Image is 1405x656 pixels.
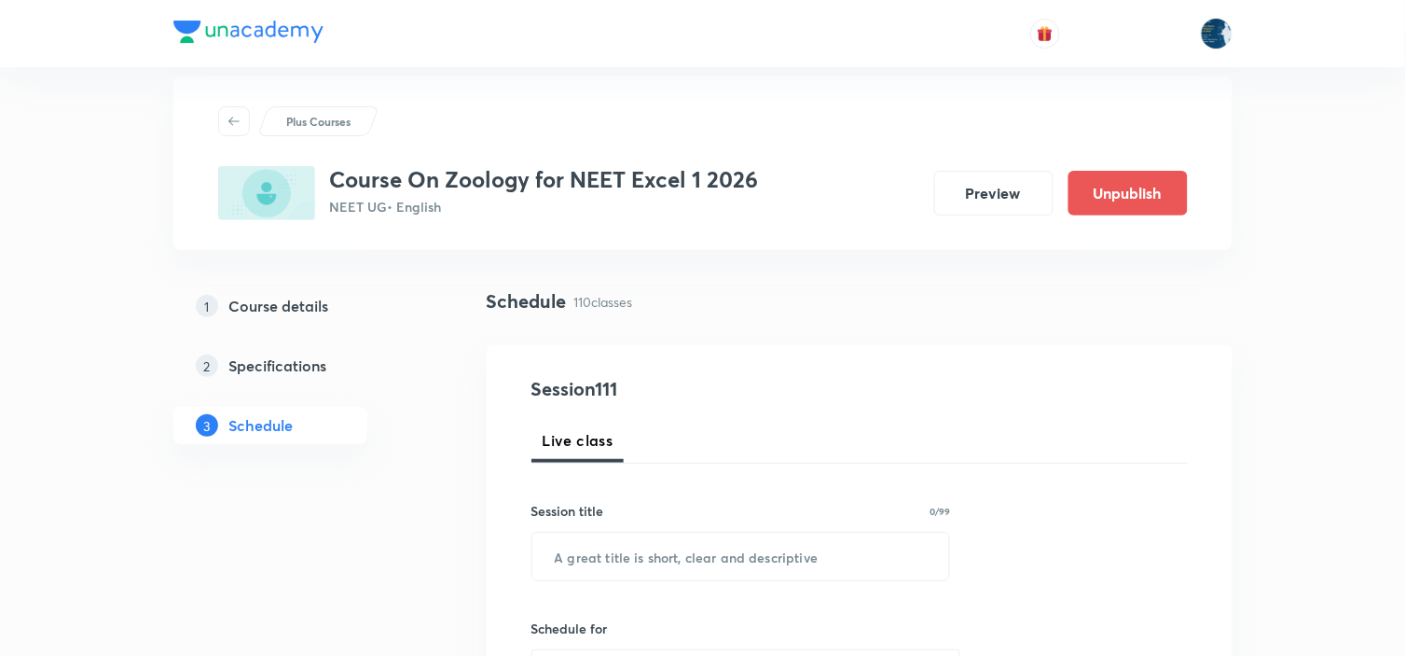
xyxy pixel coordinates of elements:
h5: Specifications [229,355,327,377]
img: Company Logo [173,21,324,43]
img: avatar [1037,25,1054,42]
p: Plus Courses [286,113,351,130]
span: Live class [543,429,613,452]
button: avatar [1030,19,1060,49]
p: 1 [196,295,218,317]
p: NEET UG • English [330,197,759,216]
p: 3 [196,414,218,437]
h3: Course On Zoology for NEET Excel 1 2026 [330,166,759,193]
h6: Session title [531,501,604,521]
img: 01570210-7AB6-4A4B-BA8A-B20AB3E45BA4_plus.png [218,166,315,220]
img: Lokeshwar Chiluveru [1201,18,1233,49]
p: 0/99 [930,507,950,516]
a: 2Specifications [173,347,427,384]
button: Preview [934,171,1054,216]
h6: Schedule for [531,619,951,638]
a: Company Logo [173,21,324,48]
h5: Course details [229,295,329,317]
p: 2 [196,355,218,377]
h4: Session 111 [531,375,872,403]
h5: Schedule [229,414,294,437]
input: A great title is short, clear and descriptive [532,533,950,580]
p: 110 classes [574,292,633,312]
button: Unpublish [1068,171,1188,216]
h4: Schedule [487,287,567,315]
a: 1Course details [173,287,427,325]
